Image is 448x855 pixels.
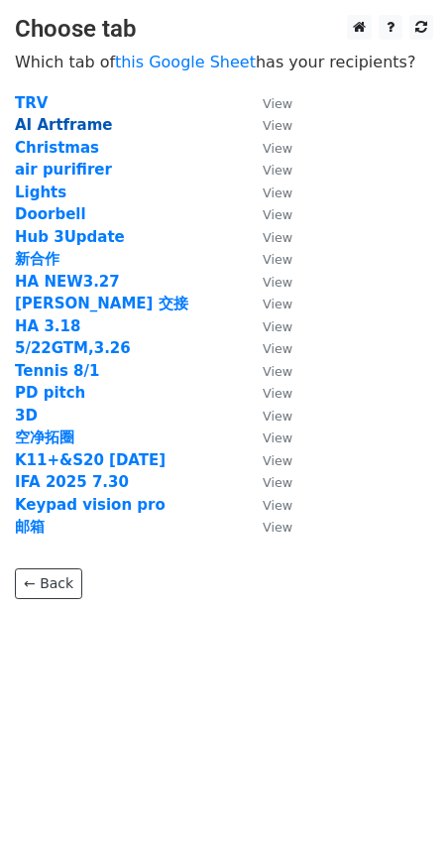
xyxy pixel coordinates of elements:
[243,205,292,223] a: View
[263,498,292,513] small: View
[15,183,66,201] a: Lights
[243,518,292,536] a: View
[115,53,256,71] a: this Google Sheet
[15,94,48,112] a: TRV
[15,568,82,599] a: ← Back
[263,386,292,401] small: View
[243,407,292,425] a: View
[263,163,292,178] small: View
[243,496,292,514] a: View
[263,185,292,200] small: View
[15,428,74,446] a: 空净拓圈
[15,15,433,44] h3: Choose tab
[263,364,292,379] small: View
[15,473,129,491] a: IFA 2025 7.30
[243,451,292,469] a: View
[263,341,292,356] small: View
[15,362,99,380] a: Tennis 8/1
[263,230,292,245] small: View
[15,317,80,335] a: HA 3.18
[263,520,292,535] small: View
[15,250,59,268] a: 新合作
[243,295,292,312] a: View
[15,518,45,536] a: 邮箱
[243,362,292,380] a: View
[15,52,433,72] p: Which tab of has your recipients?
[15,451,166,469] a: K11+&S20 [DATE]
[349,760,448,855] iframe: Chat Widget
[15,228,125,246] a: Hub 3Update
[263,319,292,334] small: View
[243,250,292,268] a: View
[243,183,292,201] a: View
[263,409,292,424] small: View
[243,94,292,112] a: View
[243,339,292,357] a: View
[15,273,120,291] a: HA NEW3.27
[243,428,292,446] a: View
[15,407,38,425] a: 3D
[263,207,292,222] small: View
[263,275,292,290] small: View
[15,139,99,157] a: Christmas
[15,205,86,223] a: Doorbell
[15,384,85,402] a: PD pitch
[263,297,292,311] small: View
[243,473,292,491] a: View
[263,475,292,490] small: View
[243,139,292,157] a: View
[15,339,131,357] a: 5/22GTM,3.26
[15,496,166,514] a: Keypad vision pro
[263,141,292,156] small: View
[243,228,292,246] a: View
[15,161,112,179] a: air purifirer
[263,453,292,468] small: View
[15,295,188,312] a: [PERSON_NAME] 交接
[243,317,292,335] a: View
[263,118,292,133] small: View
[263,252,292,267] small: View
[15,116,112,134] a: AI Artframe
[243,116,292,134] a: View
[243,161,292,179] a: View
[243,384,292,402] a: View
[263,430,292,445] small: View
[243,273,292,291] a: View
[349,760,448,855] div: 聊天小组件
[263,96,292,111] small: View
